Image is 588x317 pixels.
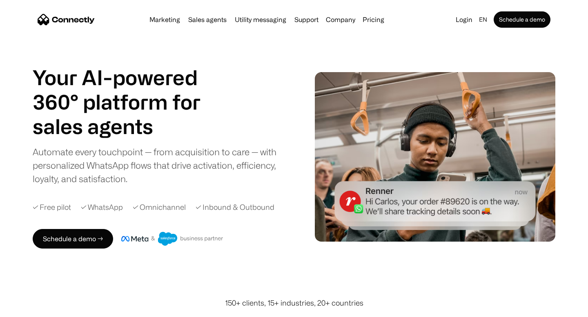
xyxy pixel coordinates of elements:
[33,114,220,139] div: 1 of 4
[291,16,322,23] a: Support
[185,16,230,23] a: Sales agents
[33,202,71,213] div: ✓ Free pilot
[232,16,290,23] a: Utility messaging
[133,202,186,213] div: ✓ Omnichannel
[494,11,550,28] a: Schedule a demo
[8,302,49,314] aside: Language selected: English
[196,202,274,213] div: ✓ Inbound & Outbound
[359,16,388,23] a: Pricing
[452,14,476,25] a: Login
[33,114,220,139] h1: sales agents
[479,14,487,25] div: en
[323,14,358,25] div: Company
[16,303,49,314] ul: Language list
[326,14,355,25] div: Company
[146,16,183,23] a: Marketing
[33,145,290,185] div: Automate every touchpoint — from acquisition to care — with personalized WhatsApp flows that driv...
[121,232,223,246] img: Meta and Salesforce business partner badge.
[476,14,492,25] div: en
[38,13,95,26] a: home
[33,65,220,114] h1: Your AI-powered 360° platform for
[81,202,123,213] div: ✓ WhatsApp
[33,229,113,249] a: Schedule a demo →
[225,297,363,308] div: 150+ clients, 15+ industries, 20+ countries
[33,114,220,139] div: carousel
